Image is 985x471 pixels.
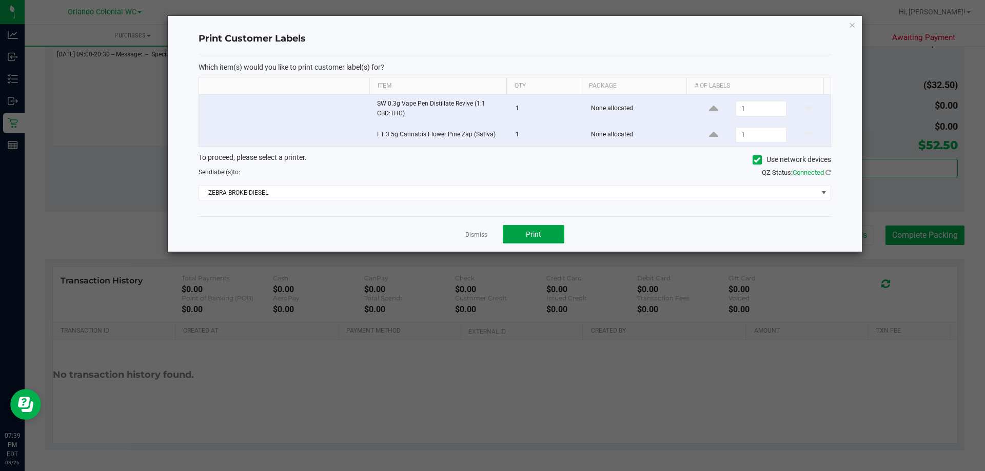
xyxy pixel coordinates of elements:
iframe: Resource center [10,389,41,420]
a: Dismiss [465,231,487,239]
td: None allocated [585,123,692,147]
span: Connected [793,169,824,176]
th: # of labels [686,77,823,95]
th: Qty [506,77,581,95]
th: Item [369,77,506,95]
td: 1 [509,123,585,147]
button: Print [503,225,564,243]
div: To proceed, please select a printer. [191,152,839,168]
label: Use network devices [753,154,831,165]
td: FT 3.5g Cannabis Flower Pine Zap (Sativa) [371,123,509,147]
th: Package [581,77,686,95]
span: ZEBRA-BROKE-DIESEL [199,186,818,200]
h4: Print Customer Labels [199,32,831,46]
td: SW 0.3g Vape Pen Distillate Revive (1:1 CBD:THC) [371,95,509,123]
span: Send to: [199,169,240,176]
td: 1 [509,95,585,123]
td: None allocated [585,95,692,123]
span: Print [526,230,541,238]
span: QZ Status: [762,169,831,176]
span: label(s) [212,169,233,176]
p: Which item(s) would you like to print customer label(s) for? [199,63,831,72]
